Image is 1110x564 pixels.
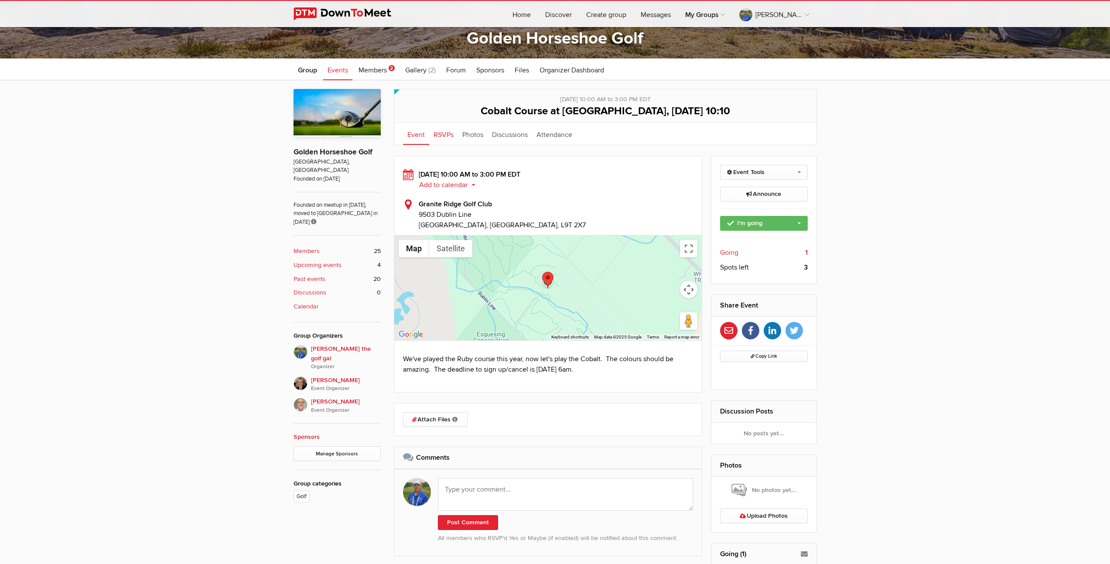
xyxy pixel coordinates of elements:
[805,247,808,258] b: 1
[551,334,589,340] button: Keyboard shortcuts
[532,123,577,145] a: Attendance
[311,363,381,371] i: Organizer
[389,65,395,71] span: 2
[403,354,693,375] p: We've played the Ruby course this year, now let's play the Cobalt. The colours should be amazing....
[438,515,498,530] button: Post Comment
[311,407,381,414] i: Event Organizer
[538,1,579,27] a: Discover
[298,66,317,75] span: Group
[294,175,381,183] span: Founded on [DATE]
[664,335,699,339] a: Report a map error
[294,288,326,297] b: Discussions
[458,123,488,145] a: Photos
[472,58,509,80] a: Sponsors
[680,240,697,257] button: Toggle fullscreen view
[535,58,608,80] a: Organizer Dashboard
[680,281,697,298] button: Map camera controls
[429,240,472,257] button: Show satellite imagery
[294,288,381,297] a: Discussions 0
[720,262,749,273] span: Spots left
[419,221,586,229] span: [GEOGRAPHIC_DATA], [GEOGRAPHIC_DATA], L9T 2X7
[720,247,738,258] span: Going
[405,66,427,75] span: Gallery
[403,123,429,145] a: Event
[476,66,504,75] span: Sponsors
[294,446,381,461] a: Manage Sponsors
[294,274,381,284] a: Past events 20
[428,66,436,75] span: (2)
[720,351,808,362] button: Copy Link
[403,412,468,427] a: Attach Files
[751,353,777,359] span: Copy Link
[294,274,325,284] b: Past events
[467,28,643,48] a: Golden Horseshoe Golf
[294,58,321,80] a: Group
[354,58,399,80] a: Members 2
[438,533,693,543] p: All members who RSVP’d Yes or Maybe (if enabled) will be notified about this comment.
[579,1,633,27] a: Create group
[720,509,808,523] a: Upload Photos
[647,335,659,339] a: Terms (opens in new tab)
[294,147,372,157] a: Golden Horseshoe Golf
[294,7,405,21] img: DownToMeet
[359,66,387,75] span: Members
[311,344,381,371] span: [PERSON_NAME] the golf gal
[294,345,381,371] a: [PERSON_NAME] the golf galOrganizer
[720,295,808,316] h2: Share Event
[294,398,307,412] img: Greg Mais
[540,66,604,75] span: Organizer Dashboard
[634,1,678,27] a: Messages
[419,181,482,189] button: Add to calendar
[732,1,816,27] a: [PERSON_NAME] the golf gal
[720,187,808,202] a: Announce
[515,66,529,75] span: Files
[374,246,381,256] span: 25
[396,329,425,340] img: Google
[419,209,693,220] span: 9503 Dublin Line
[294,192,381,226] span: Founded on meetup in [DATE], moved to [GEOGRAPHIC_DATA] in [DATE]
[294,246,381,256] a: Members 25
[505,1,538,27] a: Home
[510,58,533,80] a: Files
[294,393,381,414] a: [PERSON_NAME]Event Organizer
[401,58,440,80] a: Gallery (2)
[419,200,492,209] b: Granite Ridge Golf Club
[294,302,319,311] b: Calendar
[294,246,320,256] b: Members
[720,165,808,180] a: Event Tools
[720,216,808,231] a: I'm going
[429,123,458,145] a: RSVPs
[294,260,381,270] a: Upcoming events 4
[294,158,381,175] span: [GEOGRAPHIC_DATA], [GEOGRAPHIC_DATA]
[399,240,429,257] button: Show street map
[403,89,808,104] div: [DATE] 10:00 AM to 3:00 PM EDT
[294,89,381,137] img: Golden Horseshoe Golf
[294,479,381,489] div: Group categories
[720,461,742,470] a: Photos
[446,66,466,75] span: Forum
[481,105,730,117] span: Cobalt Course at [GEOGRAPHIC_DATA], [DATE] 10:10
[311,397,381,414] span: [PERSON_NAME]
[377,288,381,297] span: 0
[403,447,693,468] h2: Comments
[323,58,352,80] a: Events
[294,376,307,390] img: Caroline Nesbitt
[311,385,381,393] i: Event Organizer
[396,329,425,340] a: Open this area in Google Maps (opens a new window)
[680,312,697,330] button: Drag Pegman onto the map to open Street View
[711,423,816,444] div: No posts yet...
[311,376,381,393] span: [PERSON_NAME]
[328,66,348,75] span: Events
[488,123,532,145] a: Discussions
[442,58,470,80] a: Forum
[294,260,342,270] b: Upcoming events
[294,371,381,393] a: [PERSON_NAME]Event Organizer
[294,433,320,441] a: Sponsors
[377,260,381,270] span: 4
[804,262,808,273] b: 3
[294,345,307,359] img: Beth the golf gal
[731,483,796,498] span: No photos yet...
[294,302,381,311] a: Calendar
[403,169,693,190] div: [DATE] 10:00 AM to 3:00 PM EDT
[294,331,381,341] div: Group Organizers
